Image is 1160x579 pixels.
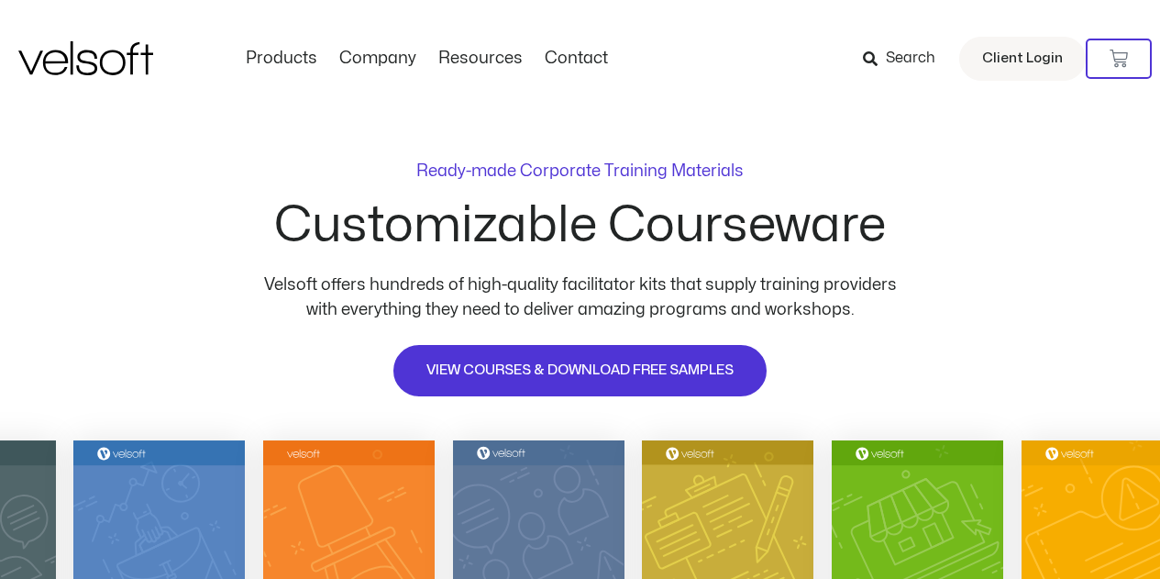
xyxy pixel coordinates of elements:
p: Velsoft offers hundreds of high-quality facilitator kits that supply training providers with ever... [250,273,911,322]
a: ResourcesMenu Toggle [427,49,534,69]
h2: Customizable Courseware [274,201,886,251]
a: Client Login [959,37,1086,81]
p: Ready-made Corporate Training Materials [416,163,744,180]
a: ContactMenu Toggle [534,49,619,69]
a: VIEW COURSES & DOWNLOAD FREE SAMPLES [392,343,768,398]
nav: Menu [235,49,619,69]
a: Search [863,43,948,74]
a: CompanyMenu Toggle [328,49,427,69]
span: VIEW COURSES & DOWNLOAD FREE SAMPLES [426,360,734,382]
img: Velsoft Training Materials [18,41,153,75]
a: ProductsMenu Toggle [235,49,328,69]
span: Client Login [982,47,1063,71]
span: Search [886,47,935,71]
